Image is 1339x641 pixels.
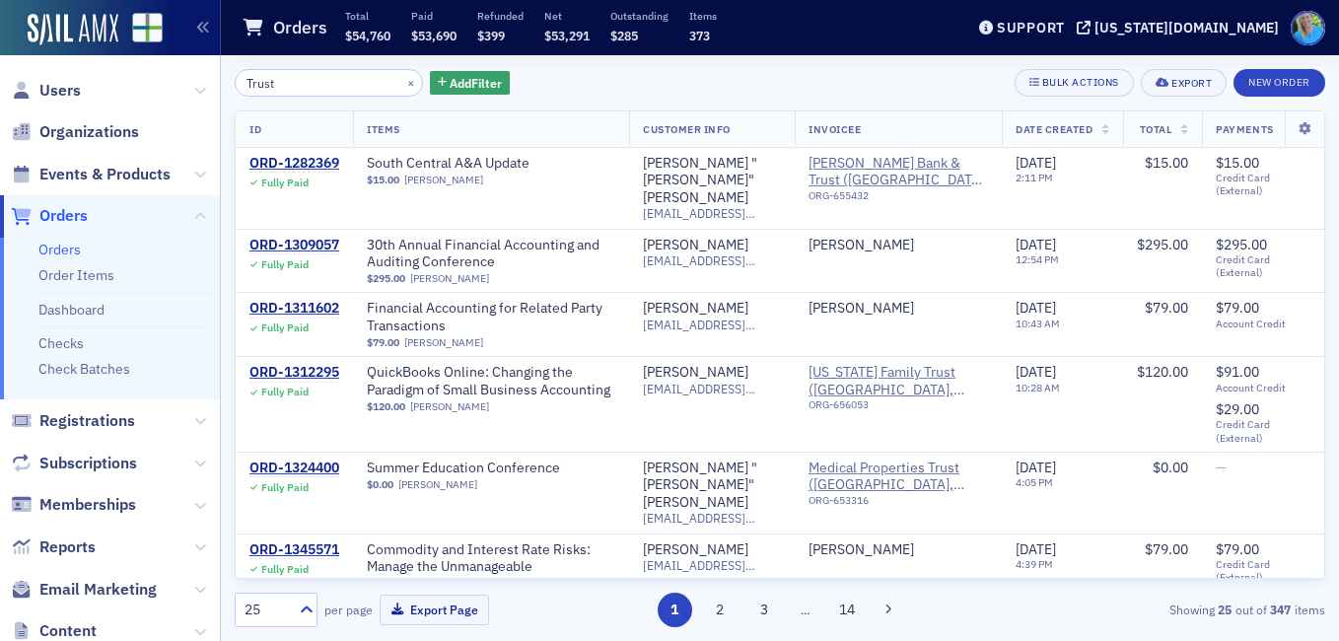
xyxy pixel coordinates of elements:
[1216,318,1314,330] span: Account Credit
[1016,540,1056,558] span: [DATE]
[1016,381,1060,394] time: 10:28 AM
[1016,475,1053,489] time: 4:05 PM
[273,16,327,39] h1: Orders
[404,577,483,590] a: [PERSON_NAME]
[809,155,988,189] span: Troy Bank & Trust (Troy, AL)
[1016,154,1056,172] span: [DATE]
[643,155,781,207] a: [PERSON_NAME] "[PERSON_NAME]" [PERSON_NAME]
[11,536,96,558] a: Reports
[1016,171,1053,184] time: 2:11 PM
[367,272,405,285] span: $295.00
[1015,69,1134,97] button: Bulk Actions
[11,494,136,516] a: Memberships
[249,300,339,318] div: ORD-1311602
[610,28,638,43] span: $285
[410,400,489,413] a: [PERSON_NAME]
[324,601,373,618] label: per page
[1267,601,1295,618] strong: 347
[132,13,163,43] img: SailAMX
[643,318,781,332] span: [EMAIL_ADDRESS][DOMAIN_NAME]
[809,541,914,559] div: [PERSON_NAME]
[1216,418,1314,444] span: Credit Card (External)
[830,593,865,627] button: 14
[249,364,339,382] a: ORD-1312295
[1216,299,1259,317] span: $79.00
[235,69,423,97] input: Search…
[249,155,339,173] a: ORD-1282369
[1016,122,1092,136] span: Date Created
[643,364,748,382] div: [PERSON_NAME]
[367,577,399,590] span: $79.00
[38,334,84,352] a: Checks
[1291,11,1325,45] span: Profile
[809,460,988,494] span: Medical Properties Trust (Birmingham, AL)
[367,400,405,413] span: $120.00
[1216,236,1267,253] span: $295.00
[367,460,615,477] a: Summer Education Conference
[1145,540,1188,558] span: $79.00
[809,189,988,209] div: ORG-655432
[1215,601,1235,618] strong: 25
[261,258,309,271] div: Fully Paid
[367,237,615,271] a: 30th Annual Financial Accounting and Auditing Conference
[249,237,339,254] div: ORD-1309057
[1216,459,1227,476] span: —
[345,9,390,23] p: Total
[38,360,130,378] a: Check Batches
[809,460,988,514] span: Medical Properties Trust (Birmingham, AL)
[38,241,81,258] a: Orders
[367,541,615,576] span: Commodity and Interest Rate Risks: Manage the Unmanageable
[261,321,309,334] div: Fully Paid
[1094,19,1279,36] div: [US_STATE][DOMAIN_NAME]
[1216,363,1259,381] span: $91.00
[367,122,400,136] span: Items
[367,155,615,173] a: South Central A&A Update
[809,237,914,254] div: [PERSON_NAME]
[809,364,988,418] span: Alabama Family Trust (Vestavia, AL)
[643,511,781,526] span: [EMAIL_ADDRESS][DOMAIN_NAME]
[380,595,489,625] button: Export Page
[39,205,88,227] span: Orders
[1145,299,1188,317] span: $79.00
[39,536,96,558] span: Reports
[1016,459,1056,476] span: [DATE]
[1216,400,1259,418] span: $29.00
[38,266,114,284] a: Order Items
[261,386,309,398] div: Fully Paid
[28,14,118,45] a: SailAMX
[610,9,669,23] p: Outstanding
[402,73,420,91] button: ×
[261,481,309,494] div: Fully Paid
[1233,72,1325,90] a: New Order
[1153,459,1188,476] span: $0.00
[1216,154,1259,172] span: $15.00
[249,460,339,477] div: ORD-1324400
[410,272,489,285] a: [PERSON_NAME]
[643,541,748,559] a: [PERSON_NAME]
[39,410,135,432] span: Registrations
[1216,172,1314,197] span: Credit Card (External)
[367,300,615,334] a: Financial Accounting for Related Party Transactions
[643,460,781,512] a: [PERSON_NAME] "[PERSON_NAME]" [PERSON_NAME]
[747,593,782,627] button: 3
[39,121,139,143] span: Organizations
[997,19,1065,36] div: Support
[809,300,988,318] span: Lesley Byars
[1016,557,1053,571] time: 4:39 PM
[809,364,988,398] span: Alabama Family Trust (Vestavia, AL)
[1137,236,1188,253] span: $295.00
[809,237,988,254] span: Rob Godwin
[809,300,914,318] div: [PERSON_NAME]
[477,9,524,23] p: Refunded
[658,593,692,627] button: 1
[404,174,483,186] a: [PERSON_NAME]
[367,364,615,398] a: QuickBooks Online: Changing the Paradigm of Small Business Accounting
[643,300,748,318] a: [PERSON_NAME]
[544,28,590,43] span: $53,291
[1216,540,1259,558] span: $79.00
